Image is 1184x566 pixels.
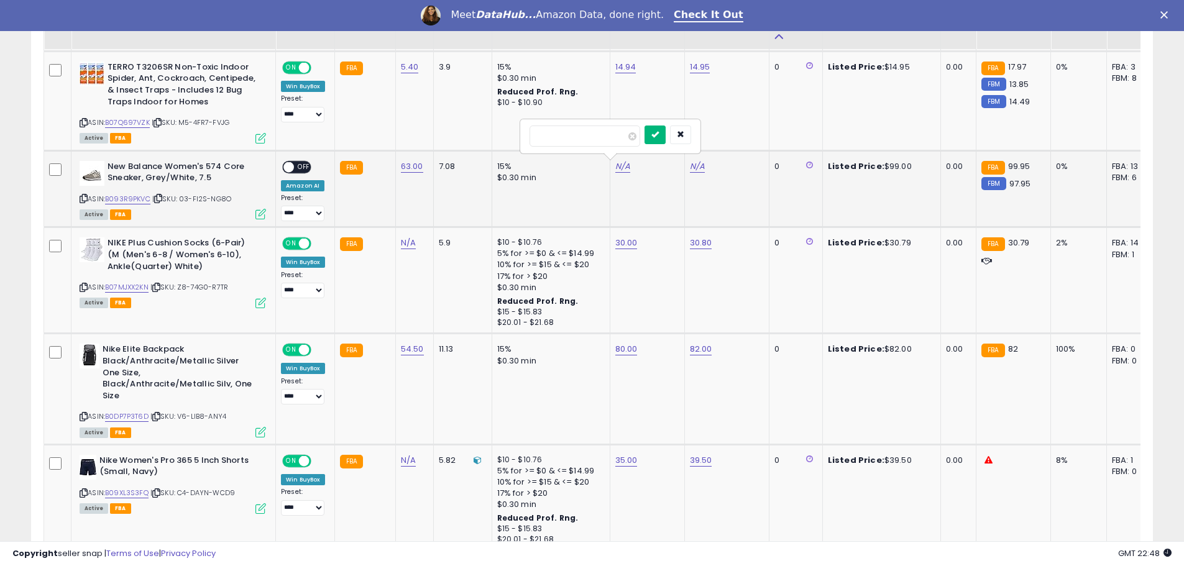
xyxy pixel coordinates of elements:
[110,503,131,514] span: FBA
[615,61,636,73] a: 14.94
[828,455,931,466] div: $39.50
[150,282,228,292] span: | SKU: Z8-74G0-R7TR
[497,271,600,282] div: 17% for > $20
[674,9,743,22] a: Check It Out
[946,237,966,249] div: 0.00
[497,488,600,499] div: 17% for > $20
[283,239,299,249] span: ON
[981,78,1006,91] small: FBM
[828,61,884,73] b: Listed Price:
[401,237,416,249] a: N/A
[774,344,813,355] div: 0
[340,161,363,175] small: FBA
[80,237,266,306] div: ASIN:
[774,455,813,466] div: 0
[294,162,314,172] span: OFF
[105,488,149,498] a: B09XL3S3FQ
[150,411,226,421] span: | SKU: V6-LIB8-ANY4
[1056,62,1097,73] div: 0%
[12,547,58,559] strong: Copyright
[497,73,600,84] div: $0.30 min
[12,548,216,560] div: seller snap | |
[80,503,108,514] span: All listings currently available for purchase on Amazon
[497,344,600,355] div: 15%
[497,259,600,270] div: 10% for >= $15 & <= $20
[497,98,600,108] div: $10 - $10.90
[1112,237,1153,249] div: FBA: 14
[110,133,131,144] span: FBA
[1112,73,1153,84] div: FBM: 8
[80,161,104,186] img: 31QjapyxfzL._SL40_.jpg
[497,86,579,97] b: Reduced Prof. Rng.
[80,237,104,262] img: 41o32+pIReL._SL40_.jpg
[105,411,149,422] a: B0DP7P3T6D
[108,161,259,187] b: New Balance Women's 574 Core Sneaker, Grey/White, 7.5
[497,248,600,259] div: 5% for >= $0 & <= $14.99
[1056,161,1097,172] div: 0%
[80,298,108,308] span: All listings currently available for purchase on Amazon
[439,237,482,249] div: 5.9
[981,237,1004,251] small: FBA
[690,454,712,467] a: 39.50
[1008,61,1027,73] span: 17.97
[80,344,99,368] img: 413zqC2o5WL._SL40_.jpg
[981,161,1004,175] small: FBA
[281,271,325,299] div: Preset:
[1118,547,1172,559] span: 2025-10-9 22:48 GMT
[310,455,329,466] span: OFF
[828,160,884,172] b: Listed Price:
[80,62,266,142] div: ASIN:
[439,161,482,172] div: 7.08
[690,61,710,73] a: 14.95
[103,344,254,404] b: Nike Elite Backpack Black/Anthracite/Metallic Silver One Size, Black/Anthracite/Metallic Silv, On...
[1009,178,1031,189] span: 97.95
[401,61,419,73] a: 5.40
[161,547,216,559] a: Privacy Policy
[310,239,329,249] span: OFF
[80,344,266,436] div: ASIN:
[615,454,638,467] a: 35.00
[283,345,299,355] span: ON
[108,237,259,275] b: NIKE Plus Cushion Socks (6-Pair) (M (Men's 6-8 / Women's 6-10), Ankle(Quarter) White)
[1008,160,1030,172] span: 99.95
[497,465,600,477] div: 5% for >= $0 & <= $14.99
[110,427,131,438] span: FBA
[981,62,1004,75] small: FBA
[1056,237,1097,249] div: 2%
[497,477,600,488] div: 10% for >= $15 & <= $20
[946,161,966,172] div: 0.00
[283,455,299,466] span: ON
[152,194,231,204] span: | SKU: 03-FI2S-NG8O
[281,81,325,92] div: Win BuyBox
[946,62,966,73] div: 0.00
[110,209,131,220] span: FBA
[1009,78,1029,90] span: 13.85
[497,172,600,183] div: $0.30 min
[152,117,229,127] span: | SKU: M5-4FR7-FVJG
[615,343,638,355] a: 80.00
[80,427,108,438] span: All listings currently available for purchase on Amazon
[497,282,600,293] div: $0.30 min
[1112,455,1153,466] div: FBA: 1
[981,344,1004,357] small: FBA
[340,62,363,75] small: FBA
[828,62,931,73] div: $14.95
[497,455,600,465] div: $10 - $10.76
[1008,237,1030,249] span: 30.79
[281,257,325,268] div: Win BuyBox
[105,282,149,293] a: B07MJXX2KN
[281,377,325,405] div: Preset:
[281,488,325,516] div: Preset:
[828,161,931,172] div: $99.00
[80,455,266,513] div: ASIN:
[451,9,664,21] div: Meet Amazon Data, done right.
[828,237,931,249] div: $30.79
[690,237,712,249] a: 30.80
[281,474,325,485] div: Win BuyBox
[80,455,96,480] img: 31fUTWnOQ5L._SL40_.jpg
[80,161,266,219] div: ASIN:
[281,94,325,122] div: Preset:
[310,62,329,73] span: OFF
[828,344,931,355] div: $82.00
[497,307,600,317] div: $15 - $15.83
